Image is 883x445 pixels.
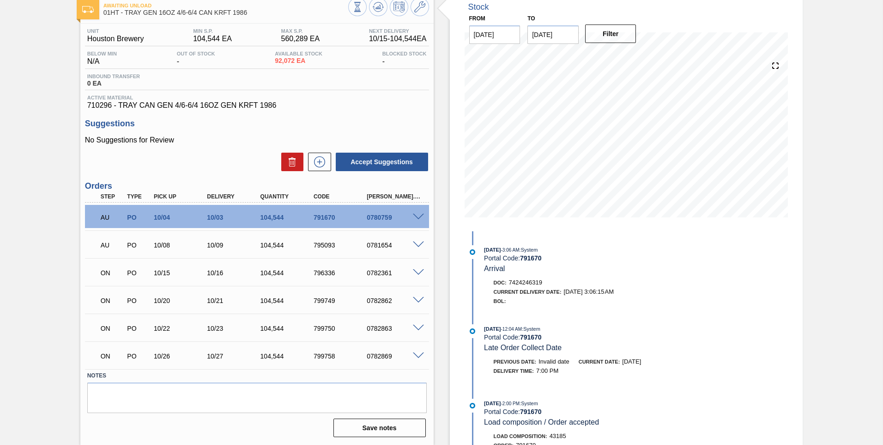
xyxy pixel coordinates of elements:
[151,269,211,277] div: 10/15/2025
[151,352,211,360] div: 10/26/2025
[369,35,427,43] span: 10/15 - 104,544 EA
[468,2,489,12] div: Stock
[103,9,348,16] span: 01HT - TRAY GEN 16OZ 4/6-6/4 CAN KRFT 1986
[364,214,424,221] div: 0780759
[125,241,152,249] div: Purchase order
[484,254,703,262] div: Portal Code:
[484,401,501,406] span: [DATE]
[258,214,318,221] div: 104,544
[311,214,371,221] div: 791670
[484,326,501,332] span: [DATE]
[303,153,331,171] div: New suggestion
[125,269,152,277] div: Purchase order
[205,193,264,200] div: Delivery
[494,280,507,285] span: Doc:
[98,207,126,228] div: Awaiting Unload
[364,325,424,332] div: 0782863
[494,298,506,304] span: BOL:
[101,352,124,360] p: ON
[98,346,126,366] div: Negotiating Order
[470,249,475,255] img: atual
[311,193,371,200] div: Code
[258,241,318,249] div: 104,544
[484,408,703,415] div: Portal Code:
[520,334,542,341] strong: 791670
[98,263,126,283] div: Negotiating Order
[275,51,322,56] span: Available Stock
[311,325,371,332] div: 799750
[364,241,424,249] div: 0781654
[579,359,620,365] span: Current Date:
[193,28,232,34] span: MIN S.P.
[281,35,320,43] span: 560,289 EA
[205,352,264,360] div: 10/27/2025
[101,269,124,277] p: ON
[311,352,371,360] div: 799758
[281,28,320,34] span: MAX S.P.
[258,193,318,200] div: Quantity
[87,101,427,110] span: 710296 - TRAY CAN GEN 4/6-6/4 16OZ GEN KRFT 1986
[205,297,264,304] div: 10/21/2025
[311,269,371,277] div: 796336
[101,325,124,332] p: ON
[87,95,427,100] span: Active Material
[87,35,144,43] span: Houston Brewery
[258,352,318,360] div: 104,544
[87,74,140,79] span: Inbound Transfer
[205,325,264,332] div: 10/23/2025
[484,334,703,341] div: Portal Code:
[382,51,427,56] span: Blocked Stock
[494,368,534,374] span: Delivery Time :
[364,297,424,304] div: 0782862
[98,235,126,255] div: Awaiting Unload
[527,15,535,22] label: to
[369,28,427,34] span: Next Delivery
[101,297,124,304] p: ON
[125,352,152,360] div: Purchase order
[125,214,152,221] div: Purchase order
[103,3,348,8] span: Awaiting Unload
[87,28,144,34] span: Unit
[469,15,485,22] label: From
[501,401,520,406] span: - 2:00 PM
[484,418,599,426] span: Load composition / Order accepted
[520,254,542,262] strong: 791670
[151,297,211,304] div: 10/20/2025
[333,419,426,437] button: Save notes
[98,290,126,311] div: Negotiating Order
[82,6,94,13] img: Ícone
[380,51,429,66] div: -
[101,214,124,221] p: AU
[151,325,211,332] div: 10/22/2025
[585,25,636,43] button: Filter
[484,265,505,272] span: Arrival
[501,247,520,253] span: - 3:06 AM
[520,401,538,406] span: : System
[151,193,211,200] div: Pick up
[509,279,542,286] span: 7424246319
[101,241,124,249] p: AU
[125,297,152,304] div: Purchase order
[193,35,232,43] span: 104,544 EA
[277,153,303,171] div: Delete Suggestions
[538,358,569,365] span: Invalid date
[205,269,264,277] div: 10/16/2025
[85,136,429,144] p: No Suggestions for Review
[536,367,558,374] span: 7:00 PM
[564,288,614,295] span: [DATE] 3:06:15 AM
[520,247,538,253] span: : System
[331,152,429,172] div: Accept Suggestions
[364,269,424,277] div: 0782361
[520,408,542,415] strong: 791670
[469,25,520,44] input: mm/dd/yyyy
[205,241,264,249] div: 10/09/2025
[501,327,522,332] span: - 12:04 AM
[470,403,475,408] img: atual
[494,289,562,295] span: Current Delivery Date:
[85,51,119,66] div: N/A
[484,247,501,253] span: [DATE]
[151,214,211,221] div: 10/04/2025
[125,325,152,332] div: Purchase order
[527,25,579,44] input: mm/dd/yyyy
[205,214,264,221] div: 10/03/2025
